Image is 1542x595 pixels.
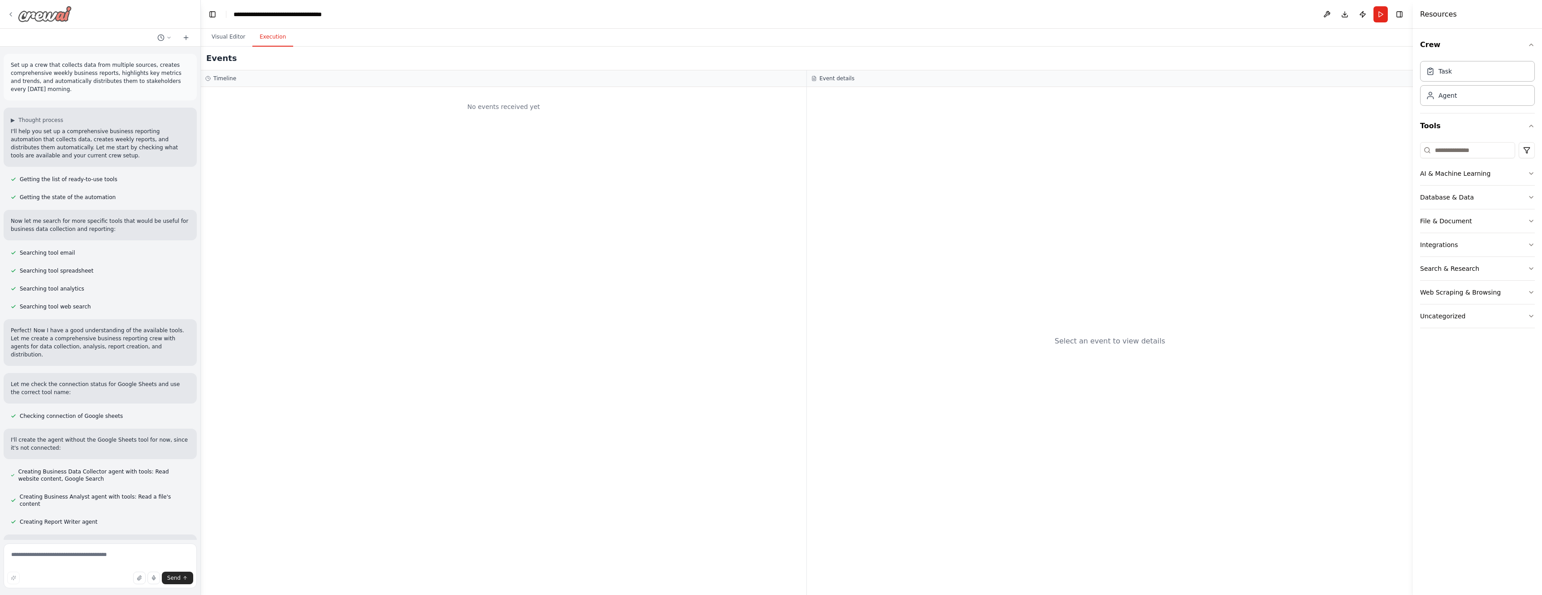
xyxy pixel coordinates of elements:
[20,285,84,292] span: Searching tool analytics
[167,574,181,582] span: Send
[1420,57,1535,113] div: Crew
[1420,281,1535,304] button: Web Scraping & Browsing
[18,6,72,22] img: Logo
[11,217,190,233] p: Now let me search for more specific tools that would be useful for business data collection and r...
[11,436,190,452] p: I'll create the agent without the Google Sheets tool for now, since it's not connected:
[1420,193,1474,202] div: Database & Data
[1393,8,1406,21] button: Hide right sidebar
[1420,139,1535,335] div: Tools
[1420,304,1535,328] button: Uncategorized
[20,303,91,310] span: Searching tool web search
[213,75,236,82] h3: Timeline
[20,413,123,420] span: Checking connection of Google sheets
[11,117,15,124] span: ▶
[1420,162,1535,185] button: AI & Machine Learning
[1420,169,1490,178] div: AI & Machine Learning
[1438,67,1452,76] div: Task
[1438,91,1457,100] div: Agent
[11,117,63,124] button: ▶Thought process
[1420,240,1458,249] div: Integrations
[1420,209,1535,233] button: File & Document
[20,176,117,183] span: Getting the list of ready-to-use tools
[1420,113,1535,139] button: Tools
[7,572,20,584] button: Improve this prompt
[20,493,190,508] span: Creating Business Analyst agent with tools: Read a file's content
[1420,186,1535,209] button: Database & Data
[20,249,75,256] span: Searching tool email
[18,468,190,482] span: Creating Business Data Collector agent with tools: Read website content, Google Search
[1420,264,1479,273] div: Search & Research
[1055,336,1165,347] div: Select an event to view details
[206,52,237,65] h2: Events
[1420,312,1465,321] div: Uncategorized
[179,32,193,43] button: Start a new chat
[819,75,854,82] h3: Event details
[154,32,175,43] button: Switch to previous chat
[234,10,334,19] nav: breadcrumb
[1420,257,1535,280] button: Search & Research
[20,518,98,526] span: Creating Report Writer agent
[18,117,63,124] span: Thought process
[1420,233,1535,256] button: Integrations
[1420,288,1501,297] div: Web Scraping & Browsing
[133,572,146,584] button: Upload files
[147,572,160,584] button: Click to speak your automation idea
[11,127,190,160] p: I'll help you set up a comprehensive business reporting automation that collects data, creates we...
[11,380,190,396] p: Let me check the connection status for Google Sheets and use the correct tool name:
[205,91,802,122] div: No events received yet
[20,194,116,201] span: Getting the state of the automation
[206,8,219,21] button: Hide left sidebar
[162,572,193,584] button: Send
[11,326,190,359] p: Perfect! Now I have a good understanding of the available tools. Let me create a comprehensive bu...
[20,267,93,274] span: Searching tool spreadsheet
[204,28,252,47] button: Visual Editor
[11,61,190,93] p: Set up a crew that collects data from multiple sources, creates comprehensive weekly business rep...
[1420,32,1535,57] button: Crew
[1420,217,1472,226] div: File & Document
[1420,9,1457,20] h4: Resources
[252,28,293,47] button: Execution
